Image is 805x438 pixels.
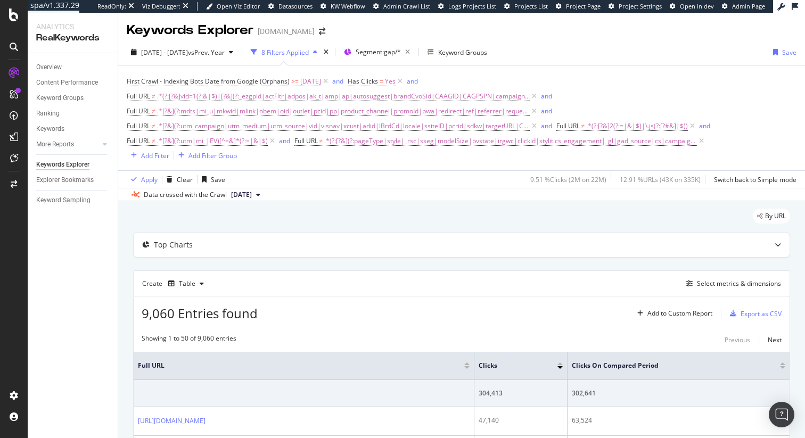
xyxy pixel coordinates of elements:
span: Full URL [138,361,448,370]
button: Add Filter Group [174,149,237,162]
div: Content Performance [36,77,98,88]
span: 9,060 Entries found [142,304,258,322]
a: Keyword Sampling [36,195,110,206]
div: Next [768,335,782,344]
span: Logs Projects List [448,2,496,10]
div: and [541,92,552,101]
div: Create [142,275,208,292]
div: Save [211,175,225,184]
button: and [541,91,552,101]
span: ≠ [319,136,323,145]
div: legacy label [753,209,790,224]
a: Logs Projects List [438,2,496,11]
a: [URL][DOMAIN_NAME] [138,416,206,426]
span: ≠ [152,136,155,145]
a: Keywords [36,123,110,135]
span: Datasources [278,2,313,10]
div: 304,413 [479,389,563,398]
div: Overview [36,62,62,73]
button: Keyword Groups [423,44,491,61]
span: = [380,77,383,86]
a: Open in dev [670,2,714,11]
span: Admin Page [732,2,765,10]
span: ≠ [152,121,155,130]
div: Add Filter [141,151,169,160]
div: Showing 1 to 50 of 9,060 entries [142,334,236,346]
span: Project Settings [619,2,662,10]
button: [DATE] - [DATE]vsPrev. Year [127,44,237,61]
span: .*[?&](?:mdts|mi_u|mkwid|mlink|obem|oid|outlet|pcid|pp|product_channel|promoId|pwa|redirect|ref|r... [157,104,530,119]
div: Viz Debugger: [142,2,180,11]
div: 63,524 [572,416,785,425]
div: 47,140 [479,416,563,425]
button: Segment:gap/* [340,44,414,61]
a: Datasources [268,2,313,11]
button: Next [768,334,782,346]
div: More Reports [36,139,74,150]
span: Full URL [127,121,150,130]
button: and [541,121,552,131]
div: [DOMAIN_NAME] [258,26,315,37]
button: Table [164,275,208,292]
button: and [407,76,418,86]
div: 12.91 % URLs ( 43K on 335K ) [620,175,701,184]
div: RealKeywords [36,32,109,44]
span: Full URL [127,136,150,145]
a: Open Viz Editor [206,2,260,11]
div: Analytics [36,21,109,32]
div: Keywords Explorer [36,159,89,170]
a: KW Webflow [321,2,365,11]
button: Save [198,171,225,188]
div: Add Filter Group [188,151,237,160]
div: Add to Custom Report [647,310,712,317]
button: Switch back to Simple mode [710,171,796,188]
div: Top Charts [154,239,193,250]
a: Content Performance [36,77,110,88]
div: and [279,136,290,145]
button: [DATE] [227,188,265,201]
button: and [332,76,343,86]
div: 302,641 [572,389,785,398]
div: 9.51 % Clicks ( 2M on 22M ) [530,175,606,184]
div: Save [782,48,796,57]
button: 8 Filters Applied [247,44,322,61]
button: Previous [725,334,750,346]
span: [DATE] [300,74,321,89]
span: ≠ [152,92,155,101]
button: and [699,121,710,131]
span: Full URL [127,92,150,101]
div: and [332,77,343,86]
div: Apply [141,175,158,184]
span: Full URL [294,136,318,145]
button: and [279,136,290,146]
span: ≠ [152,106,155,115]
span: Admin Crawl List [383,2,430,10]
div: Open Intercom Messenger [769,402,794,427]
span: >= [291,77,299,86]
span: .*(?:[?&]vid=1(?:&|$)|[?&](?:_ezgpid|actFltr|adpos|ak_t|amp|ap|autosuggest|brandCvoSid|CAAGID|CAG... [157,89,530,104]
button: Save [769,44,796,61]
button: Select metrics & dimensions [682,277,781,290]
div: Keywords Explorer [127,21,253,39]
div: Ranking [36,108,60,119]
div: Keyword Sampling [36,195,91,206]
span: .*(?:[?&]2(?:=|&|$)|\.js(?:[?#&]|$)) [586,119,688,134]
button: Apply [127,171,158,188]
a: Project Settings [609,2,662,11]
span: Open Viz Editor [217,2,260,10]
div: Clear [177,175,193,184]
div: Data crossed with the Crawl [144,190,227,200]
div: ReadOnly: [97,2,126,11]
div: 8 Filters Applied [261,48,309,57]
a: Admin Crawl List [373,2,430,11]
a: Ranking [36,108,110,119]
a: More Reports [36,139,100,150]
div: Keyword Groups [36,93,84,104]
div: and [699,121,710,130]
a: Project Page [556,2,601,11]
span: Segment: gap/* [356,47,401,56]
span: First Crawl - Indexing Bots Date from Google (Orphans) [127,77,290,86]
div: arrow-right-arrow-left [319,28,325,35]
div: Previous [725,335,750,344]
button: and [541,106,552,116]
